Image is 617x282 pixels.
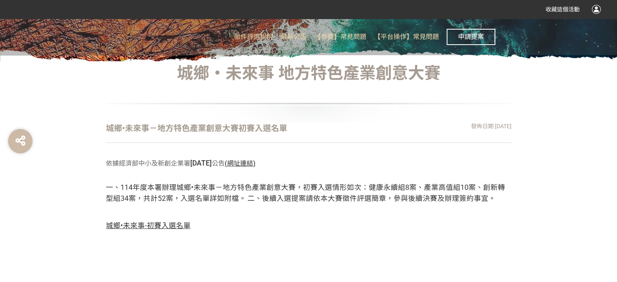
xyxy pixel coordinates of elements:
[106,223,191,229] a: 城鄉•未來事-初賽入選名單
[374,33,439,41] span: 【平台操作】常見問題
[234,19,273,55] a: 徵件評選說明
[374,19,439,55] a: 【平台操作】常見問題
[106,183,505,202] span: 一、114年度本署辦理城鄉•未來事－地方特色產業創意大賽，初賽入選情形如次：健康永續組8案、產業高值組10案、創新轉型組34案，共計52案，入選名單詳如附檔。
[314,33,366,41] span: 【參賽】常見問題
[281,33,307,41] span: 最新公告
[106,159,512,168] h3: 依據經濟部中小及新創企業署 公告
[106,61,512,86] div: 城鄉‧未來事 地方特色產業創意大賽
[314,19,366,55] a: 【參賽】常見問題
[234,33,273,41] span: 徵件評選說明
[546,6,580,13] span: 收藏這個活動
[190,159,212,167] span: [DATE]
[471,122,512,134] div: 發佈日期 [DATE]
[458,33,484,41] span: 申請提案
[225,159,256,167] a: (網址連結)
[447,29,495,45] button: 申請提案
[281,19,307,55] a: 最新公告
[106,122,287,134] div: 城鄉•未來事－地方特色產業創意大賽初賽入選名單
[247,194,496,202] span: 二、後續入選提案請依本大賽徵件評選簡章，參與後續決賽及辦理簽約事宜。
[106,222,191,230] span: 城鄉•未來事-初賽入選名單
